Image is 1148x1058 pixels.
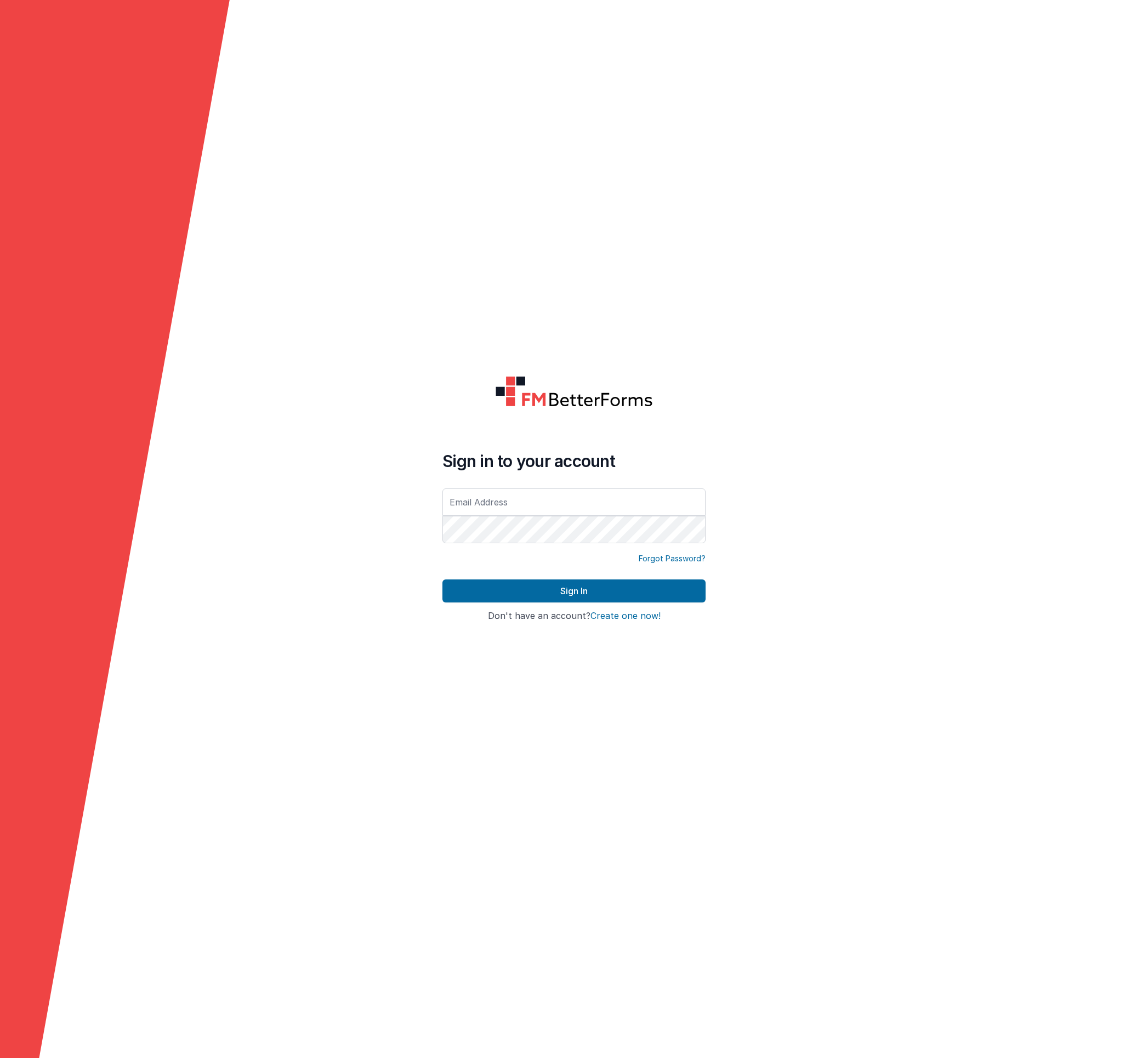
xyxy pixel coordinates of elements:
[639,553,706,564] a: Forgot Password?
[442,488,706,516] input: Email Address
[442,611,706,621] h4: Don't have an account?
[442,579,706,602] button: Sign In
[590,611,661,621] button: Create one now!
[442,451,706,471] h4: Sign in to your account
